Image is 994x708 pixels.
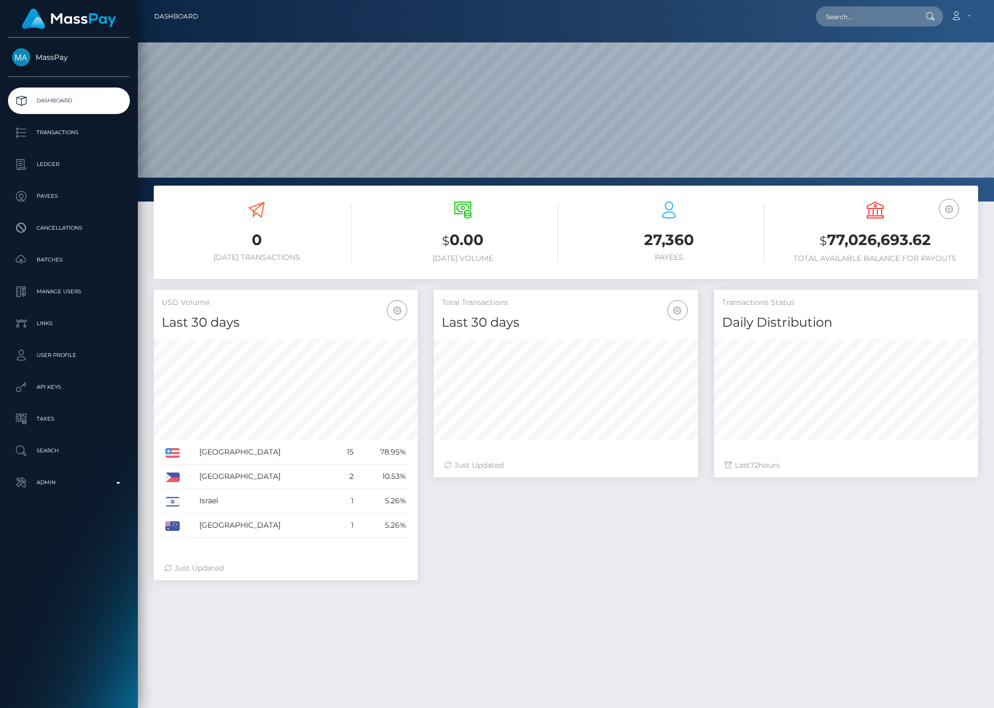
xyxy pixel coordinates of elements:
small: $ [820,233,827,248]
p: Manage Users [12,284,126,300]
a: Links [8,310,130,337]
h5: Total Transactions [442,298,690,308]
p: Cancellations [12,220,126,236]
h6: Payees [574,253,764,262]
a: Manage Users [8,278,130,305]
a: Batches [8,247,130,273]
h4: Last 30 days [442,313,690,332]
p: Admin [12,475,126,491]
td: 5.26% [357,513,410,538]
div: Last hours [725,460,967,471]
input: Search... [816,6,916,27]
p: Batches [12,252,126,268]
a: Payees [8,183,130,209]
div: Just Updated [444,460,687,471]
img: US.png [165,448,180,458]
td: [GEOGRAPHIC_DATA] [196,440,335,465]
p: Links [12,316,126,331]
td: 2 [335,465,357,489]
h4: Daily Distribution [722,313,970,332]
p: Transactions [12,125,126,141]
td: 1 [335,489,357,513]
small: $ [442,233,450,248]
h3: 0.00 [368,230,558,251]
td: 1 [335,513,357,538]
a: Cancellations [8,215,130,241]
p: Ledger [12,156,126,172]
td: 10.53% [357,465,410,489]
h5: USD Volume [162,298,410,308]
a: API Keys [8,374,130,400]
p: Taxes [12,411,126,427]
td: 5.26% [357,489,410,513]
span: MassPay [8,53,130,62]
a: Admin [8,469,130,496]
td: Israel [196,489,335,513]
img: PH.png [165,473,180,482]
a: Taxes [8,406,130,432]
td: [GEOGRAPHIC_DATA] [196,513,335,538]
h6: [DATE] Transactions [162,253,352,262]
p: Dashboard [12,93,126,109]
a: Dashboard [8,88,130,114]
a: Search [8,438,130,464]
span: 72 [750,460,759,470]
a: Dashboard [154,5,198,28]
p: Payees [12,188,126,204]
div: Just Updated [164,563,407,574]
img: MassPay [12,48,30,66]
h5: Transactions Status [722,298,970,308]
h3: 0 [162,230,352,250]
p: API Keys [12,379,126,395]
td: 15 [335,440,357,465]
img: AU.png [165,521,180,531]
a: User Profile [8,342,130,369]
h6: [DATE] Volume [368,254,558,263]
h3: 27,360 [574,230,764,250]
td: [GEOGRAPHIC_DATA] [196,465,335,489]
h6: Total Available Balance for Payouts [780,254,970,263]
h3: 77,026,693.62 [780,230,970,251]
img: MassPay Logo [22,8,116,29]
p: User Profile [12,347,126,363]
p: Search [12,443,126,459]
a: Transactions [8,119,130,146]
h4: Last 30 days [162,313,410,332]
img: IL.png [165,497,180,506]
td: 78.95% [357,440,410,465]
a: Ledger [8,151,130,178]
